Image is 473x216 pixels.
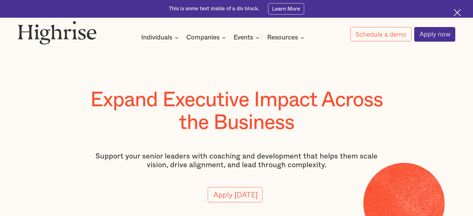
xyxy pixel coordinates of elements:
[234,34,261,41] div: Events
[350,27,411,41] a: Schedule a demo
[268,3,304,14] a: Learn More
[267,34,306,41] div: Resources
[208,187,262,203] a: Apply [DATE]
[18,21,97,45] img: Highrise logo
[141,34,180,41] div: Individuals
[234,34,253,41] div: Events
[186,34,220,41] div: Companies
[186,34,228,41] div: Companies
[454,9,461,16] img: Cross icon
[141,34,172,41] div: Individuals
[88,152,385,169] p: Support your senior leaders with coaching and development that helps them scale vision, drive ali...
[267,34,298,41] div: Resources
[414,27,455,42] a: Apply now
[88,89,385,134] h1: Expand Executive Impact Across the Business
[169,5,259,12] div: This is some text inside of a div block.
